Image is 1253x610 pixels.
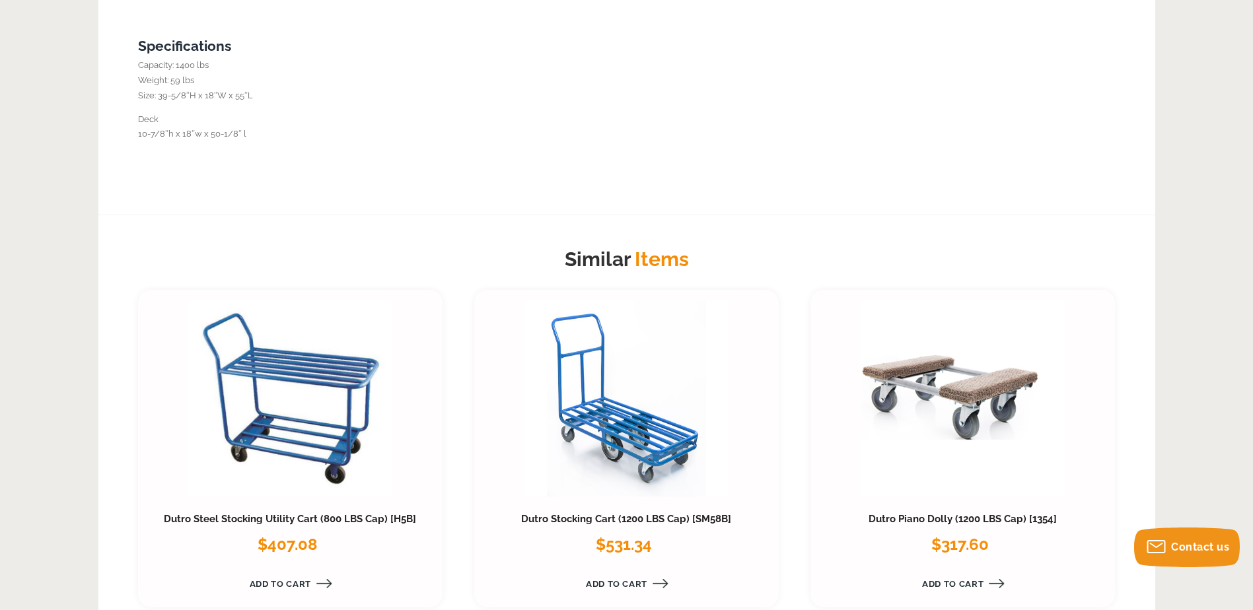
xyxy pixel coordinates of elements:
span: Deck [138,114,159,124]
p: 10-7/8″h x 18″w x 50-1/8″ l [138,112,1116,143]
span: Add to Cart [922,579,984,589]
span: Add to Cart [250,579,311,589]
a: Add to Cart [149,571,413,597]
button: Contact us [1134,527,1240,567]
span: Contact us [1171,541,1229,553]
h2: Similar [138,245,1116,274]
span: $407.08 [258,535,318,554]
span: Add to Cart [586,579,647,589]
a: Dutro Steel Stocking Utility Cart (800 LBS Cap) [H5B] [164,513,416,525]
span: Specifications [138,38,231,54]
span: Items [631,248,689,271]
a: Add to Cart [821,571,1085,597]
a: Add to Cart [485,571,749,597]
p: Capacity: 1400 lbs Weight: 59 lbs Size: 39-5/8″H x 18″W x 55″L [138,34,1116,104]
span: $531.34 [596,535,652,554]
a: Dutro Stocking Cart (1200 LBS Cap) [SM58B] [521,513,731,525]
a: Dutro Piano Dolly (1200 LBS Cap) [1354] [869,513,1057,525]
span: $317.60 [931,535,989,554]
